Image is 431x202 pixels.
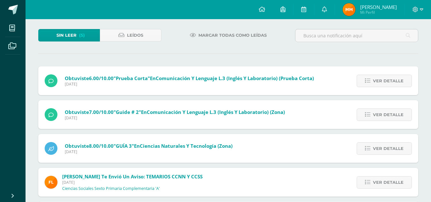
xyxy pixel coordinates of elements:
span: Sin leer [56,29,77,41]
span: "Prueba Corta" [114,75,150,81]
a: Marcar todas como leídas [182,29,275,41]
input: Busca una notificación aquí [295,29,418,42]
span: Leídos [127,29,143,41]
a: Leídos [100,29,161,41]
span: Marcar todas como leídas [198,29,267,41]
span: [DATE] [65,149,233,154]
span: Comunicación y Lenguaje L.3 (Inglés y Laboratorio) (Prueba Corta) [156,75,314,81]
span: Obtuviste en [65,143,233,149]
span: Ver detalle [373,143,404,154]
span: (5) [79,29,85,41]
a: Sin leer(5) [38,29,100,41]
span: 8.00/10.00 [89,143,114,149]
span: [DATE] [65,115,285,121]
span: [PERSON_NAME] te envió un aviso: TEMARIOS CCNN Y CCSS [62,173,203,180]
img: 00e92e5268842a5da8ad8efe5964f981.png [45,176,57,189]
span: Ver detalle [373,176,404,188]
span: Ver detalle [373,109,404,121]
span: Ciencias Naturales y Tecnología (Zona) [140,143,233,149]
span: "GUÍA 3" [114,143,134,149]
span: [DATE] [65,81,314,87]
span: Ver detalle [373,75,404,87]
span: 7.00/10.00 [89,109,114,115]
img: 11595fedd6253f975680cff9681c646a.png [343,3,355,16]
span: Comunicación y Lenguaje L.3 (Inglés y Laboratorio) (Zona) [147,109,285,115]
span: [DATE] [62,180,203,185]
span: 6.00/10.00 [89,75,114,81]
p: Ciencias Sociales Sexto Primaria Complementaria 'A' [62,186,160,191]
span: Mi Perfil [360,10,397,15]
span: [PERSON_NAME] [360,4,397,10]
span: Obtuviste en [65,75,314,81]
span: "Guide # 2" [114,109,141,115]
span: Obtuviste en [65,109,285,115]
